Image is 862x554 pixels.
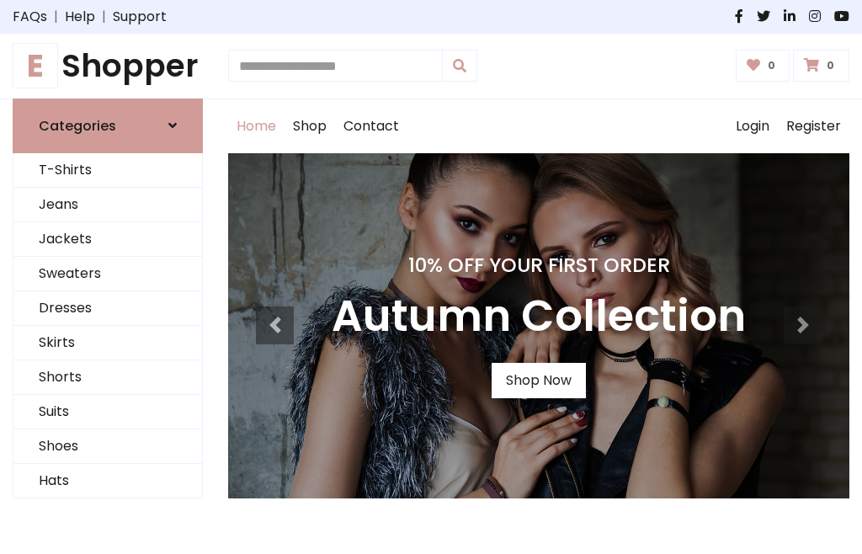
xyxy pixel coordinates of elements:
a: Suits [13,395,202,429]
a: EShopper [13,47,203,85]
a: Jackets [13,222,202,257]
a: T-Shirts [13,153,202,188]
a: Shop [285,99,335,153]
a: Shoes [13,429,202,464]
span: 0 [764,58,780,73]
span: | [95,7,113,27]
a: Shop Now [492,363,586,398]
a: Skirts [13,326,202,360]
a: Contact [335,99,407,153]
span: E [13,43,58,88]
a: 0 [793,50,849,82]
a: Help [65,7,95,27]
a: Categories [13,99,203,153]
h1: Shopper [13,47,203,85]
span: | [47,7,65,27]
h4: 10% Off Your First Order [332,253,746,277]
a: Shorts [13,360,202,395]
span: 0 [822,58,838,73]
a: Login [727,99,778,153]
a: Jeans [13,188,202,222]
h3: Autumn Collection [332,290,746,343]
a: FAQs [13,7,47,27]
a: Hats [13,464,202,498]
a: Dresses [13,291,202,326]
a: Sweaters [13,257,202,291]
a: 0 [736,50,790,82]
h6: Categories [39,118,116,134]
a: Register [778,99,849,153]
a: Home [228,99,285,153]
a: Support [113,7,167,27]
